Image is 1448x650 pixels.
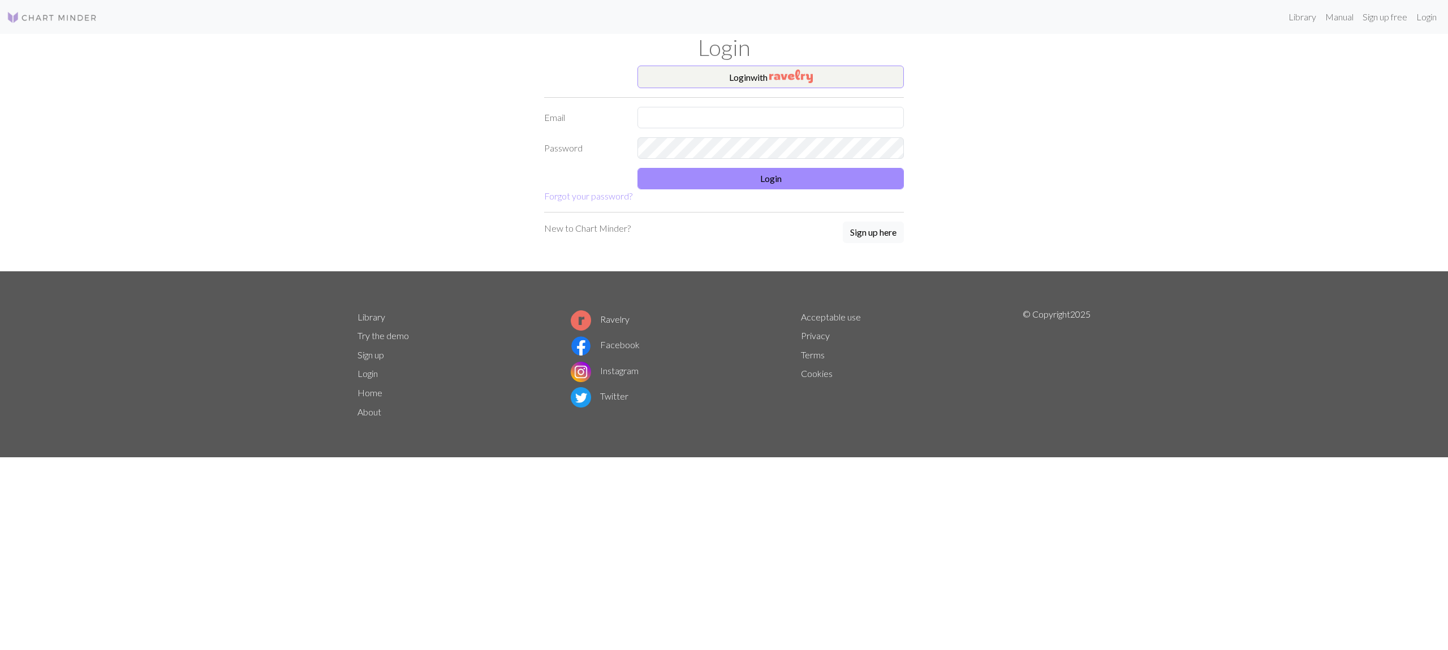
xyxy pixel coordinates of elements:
a: Forgot your password? [544,190,632,201]
img: Logo [7,11,97,24]
img: Twitter logo [571,387,591,408]
a: Cookies [801,368,833,379]
a: Manual [1321,6,1358,28]
img: Ravelry logo [571,310,591,331]
a: Twitter [571,391,628,401]
a: Privacy [801,330,830,341]
a: About [357,406,381,417]
a: Sign up here [843,222,904,244]
a: Login [357,368,378,379]
a: Facebook [571,339,640,350]
a: Terms [801,349,825,360]
a: Sign up free [1358,6,1412,28]
img: Ravelry [769,70,813,83]
a: Instagram [571,365,639,376]
img: Instagram logo [571,362,591,382]
h1: Login [351,34,1097,61]
a: Try the demo [357,330,409,341]
a: Home [357,387,382,398]
a: Ravelry [571,314,630,324]
p: © Copyright 2025 [1023,307,1091,422]
img: Facebook logo [571,336,591,356]
a: Acceptable use [801,311,861,322]
label: Email [537,107,631,128]
label: Password [537,137,631,159]
a: Login [1412,6,1441,28]
button: Sign up here [843,222,904,243]
a: Sign up [357,349,384,360]
button: Login [637,168,904,189]
p: New to Chart Minder? [544,222,631,235]
button: Loginwith [637,66,904,88]
a: Library [357,311,385,322]
a: Library [1284,6,1321,28]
